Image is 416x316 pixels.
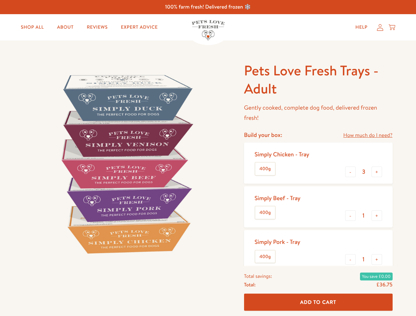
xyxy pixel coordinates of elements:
span: Total savings: [244,272,272,280]
button: + [372,167,382,177]
button: + [372,254,382,265]
a: About [52,21,79,34]
span: Add To Cart [300,299,336,305]
p: Gently cooked, complete dog food, delivered frozen fresh! [244,103,393,123]
button: + [372,210,382,221]
a: How much do I need? [343,131,392,140]
a: Shop All [15,21,49,34]
button: Add To Cart [244,294,393,311]
div: Simply Pork - Tray [255,238,300,246]
button: - [345,167,356,177]
img: Pets Love Fresh [192,20,225,40]
h4: Build your box: [244,131,282,139]
a: Help [350,21,373,34]
h1: Pets Love Fresh Trays - Adult [244,62,393,97]
span: Total: [244,280,256,289]
img: Pets Love Fresh Trays - Adult [24,62,228,266]
button: - [345,210,356,221]
div: Simply Beef - Tray [255,194,300,202]
a: Reviews [81,21,113,34]
div: Simply Chicken - Tray [255,150,309,158]
label: 400g [255,163,275,175]
label: 400g [255,206,275,219]
label: 400g [255,250,275,263]
button: - [345,254,356,265]
span: £36.75 [376,281,392,288]
span: You save £0.00 [360,273,393,280]
a: Expert Advice [116,21,163,34]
